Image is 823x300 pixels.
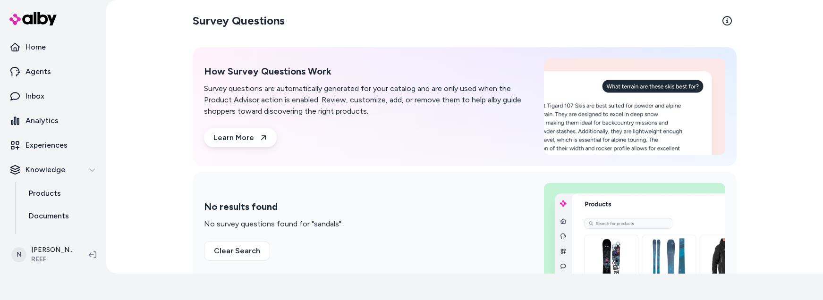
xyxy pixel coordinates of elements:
[9,12,57,25] img: alby Logo
[25,42,46,53] p: Home
[544,183,725,279] img: No results found
[544,58,725,155] img: How Survey Questions Work
[25,66,51,77] p: Agents
[6,240,81,270] button: N[PERSON_NAME]REEF
[204,66,533,77] h2: How Survey Questions Work
[4,158,102,181] button: Knowledge
[4,109,102,132] a: Analytics
[31,255,74,264] span: REEF
[25,91,44,102] p: Inbox
[29,210,69,222] p: Documents
[193,13,285,28] h2: Survey Questions
[11,247,26,262] span: N
[204,241,270,261] button: Clear Search
[19,205,102,227] a: Documents
[204,128,277,147] a: Learn More
[29,233,48,244] p: Rules
[204,83,533,117] p: Survey questions are automatically generated for your catalog and are only used when the Product ...
[25,164,65,175] p: Knowledge
[4,134,102,157] a: Experiences
[31,245,74,255] p: [PERSON_NAME]
[204,201,341,213] h2: No results found
[204,218,341,230] p: No survey questions found for "sandals"
[19,227,102,250] a: Rules
[25,115,59,126] p: Analytics
[25,140,68,151] p: Experiences
[4,60,102,83] a: Agents
[29,188,61,199] p: Products
[19,182,102,205] a: Products
[4,36,102,58] a: Home
[4,85,102,108] a: Inbox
